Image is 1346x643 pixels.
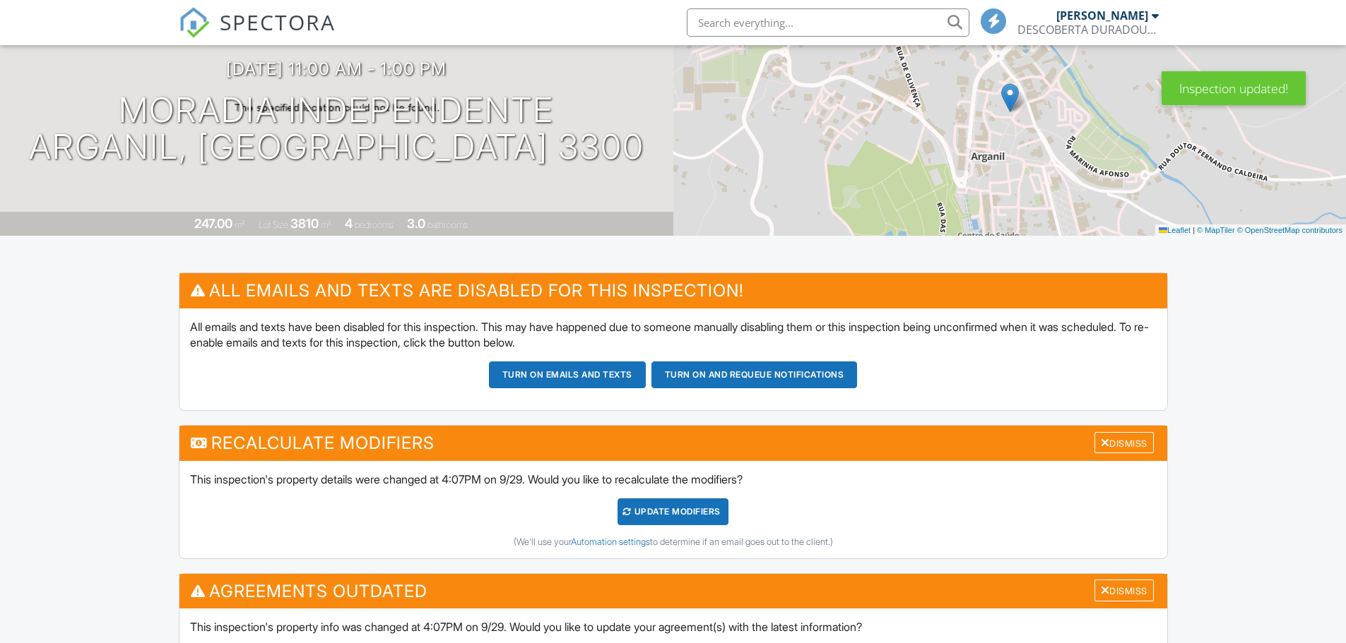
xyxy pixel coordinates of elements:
a: Automation settings [571,536,650,547]
h3: [DATE] 11:00 am - 1:00 pm [226,59,447,78]
button: Turn on and Requeue Notifications [651,361,858,388]
div: Dismiss [1094,432,1154,454]
button: Turn on emails and texts [489,361,646,388]
span: m² [321,220,331,230]
a: SPECTORA [179,19,336,49]
div: 4 [345,216,353,231]
a: © MapTiler [1197,226,1235,234]
div: UPDATE Modifiers [618,498,728,525]
img: Marker [1001,83,1019,112]
img: The Best Home Inspection Software - Spectora [179,7,210,38]
input: Search everything... [687,8,969,37]
p: All emails and texts have been disabled for this inspection. This may have happened due to someon... [190,319,1157,351]
span: m² [235,220,245,230]
span: bedrooms [355,220,394,230]
h3: All emails and texts are disabled for this inspection! [179,273,1167,308]
span: | [1193,226,1195,234]
span: bathrooms [427,220,468,230]
div: Inspection updated! [1162,71,1306,105]
div: 3810 [290,216,319,231]
div: 247.00 [194,216,232,231]
div: This inspection's property details were changed at 4:07PM on 9/29. Would you like to recalculate ... [179,461,1167,558]
div: 3.0 [407,216,425,231]
span: Lot Size [259,220,288,230]
div: DESCOBERTA DURADOURA-Unipessoal,LDA.NIF 516989570 ¨Home Inspections of Portugal¨ [1017,23,1159,37]
span: SPECTORA [220,7,336,37]
a: © OpenStreetMap contributors [1237,226,1342,234]
h3: Recalculate Modifiers [179,426,1167,460]
div: Dismiss [1094,579,1154,601]
div: (We'll use your to determine if an email goes out to the client.) [190,536,1157,548]
div: [PERSON_NAME] [1056,8,1148,23]
h1: Moradia Independente Arganil, [GEOGRAPHIC_DATA] 3300 [29,92,644,167]
h3: Agreements Outdated [179,574,1167,608]
a: Leaflet [1159,226,1191,234]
